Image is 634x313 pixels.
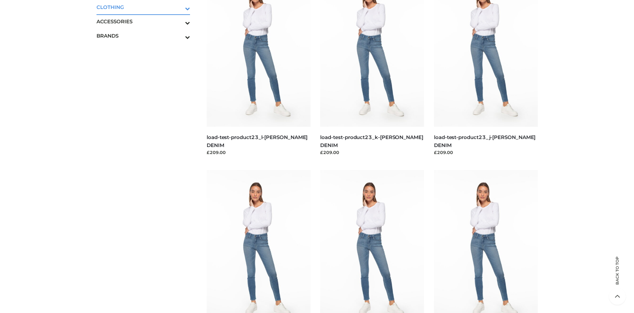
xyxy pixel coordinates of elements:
span: CLOTHING [97,3,190,11]
div: £209.00 [434,149,538,156]
span: Back to top [609,268,626,285]
button: Toggle Submenu [167,14,190,29]
div: £209.00 [207,149,311,156]
a: load-test-product23_j-[PERSON_NAME] DENIM [434,134,535,148]
a: load-test-product23_l-[PERSON_NAME] DENIM [207,134,308,148]
span: ACCESSORIES [97,18,190,25]
button: Toggle Submenu [167,29,190,43]
a: BRANDSToggle Submenu [97,29,190,43]
span: BRANDS [97,32,190,40]
a: ACCESSORIESToggle Submenu [97,14,190,29]
div: £209.00 [320,149,424,156]
a: load-test-product23_k-[PERSON_NAME] DENIM [320,134,423,148]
